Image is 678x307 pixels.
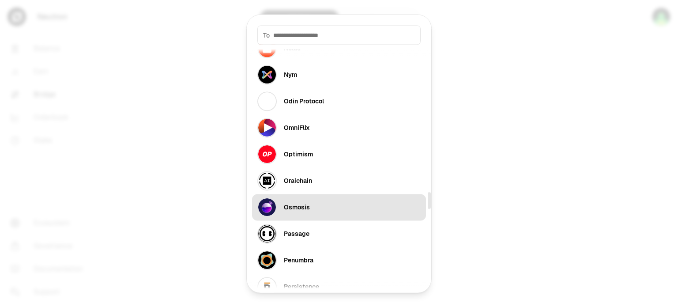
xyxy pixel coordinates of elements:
[257,171,277,190] img: Oraichain Logo
[252,35,426,61] button: Nolus LogoNolus
[284,203,310,212] div: Osmosis
[284,97,324,106] div: Odin Protocol
[252,114,426,141] button: OmniFlix LogoOmniFlix
[252,167,426,194] button: Oraichain LogoOraichain
[252,273,426,300] button: Persistence LogoPersistence
[257,197,277,217] img: Osmosis Logo
[284,44,301,53] div: Nolus
[257,91,277,111] img: Odin Protocol Logo
[257,144,277,164] img: Optimism Logo
[284,256,313,265] div: Penumbra
[252,247,426,273] button: Penumbra LogoPenumbra
[252,61,426,88] button: Nym LogoNym
[284,150,313,159] div: Optimism
[284,70,297,79] div: Nym
[252,194,426,220] button: Osmosis LogoOsmosis
[257,277,277,296] img: Persistence Logo
[252,141,426,167] button: Optimism LogoOptimism
[252,88,426,114] button: Odin Protocol LogoOdin Protocol
[257,224,277,243] img: Passage Logo
[284,123,310,132] div: OmniFlix
[284,229,309,238] div: Passage
[252,220,426,247] button: Passage LogoPassage
[257,118,277,137] img: OmniFlix Logo
[257,250,277,270] img: Penumbra Logo
[284,176,312,185] div: Oraichain
[257,38,277,58] img: Nolus Logo
[284,282,319,291] div: Persistence
[257,65,277,84] img: Nym Logo
[263,30,270,39] span: To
